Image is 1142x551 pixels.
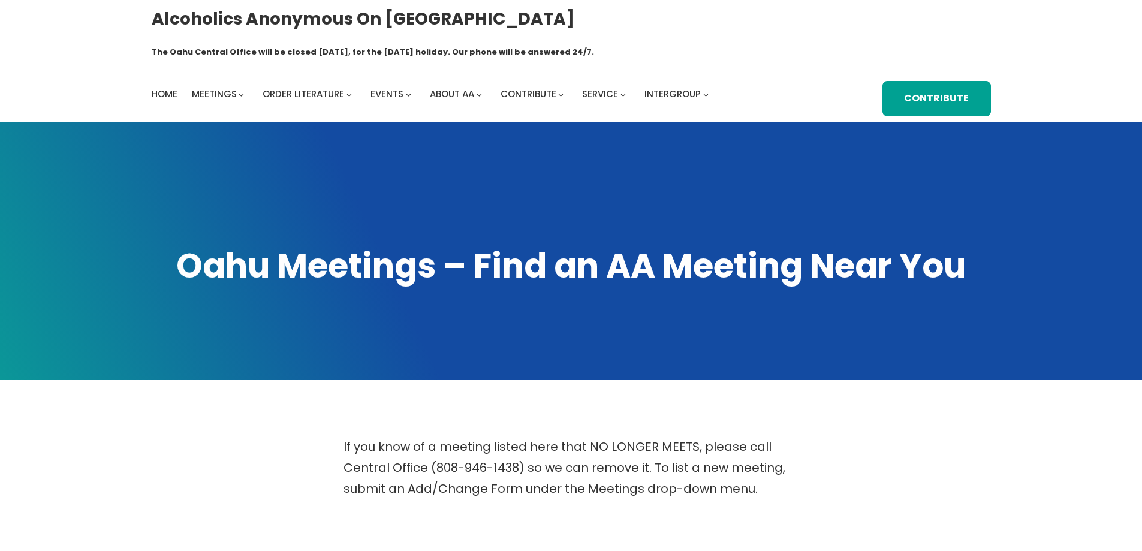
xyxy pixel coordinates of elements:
a: Contribute [501,86,556,103]
span: Order Literature [263,88,344,100]
button: Intergroup submenu [703,92,709,97]
span: About AA [430,88,474,100]
a: About AA [430,86,474,103]
h1: The Oahu Central Office will be closed [DATE], for the [DATE] holiday. Our phone will be answered... [152,46,594,58]
button: About AA submenu [477,92,482,97]
span: Intergroup [644,88,701,100]
a: Service [582,86,618,103]
button: Events submenu [406,92,411,97]
a: Events [370,86,403,103]
p: If you know of a meeting listed here that NO LONGER MEETS, please call Central Office (808-946-14... [343,436,799,499]
a: Contribute [882,81,990,116]
button: Meetings submenu [239,92,244,97]
button: Contribute submenu [558,92,564,97]
button: Service submenu [620,92,626,97]
span: Contribute [501,88,556,100]
span: Service [582,88,618,100]
h1: Oahu Meetings – Find an AA Meeting Near You [152,243,991,289]
a: Home [152,86,177,103]
nav: Intergroup [152,86,713,103]
span: Home [152,88,177,100]
span: Events [370,88,403,100]
span: Meetings [192,88,237,100]
a: Intergroup [644,86,701,103]
a: Meetings [192,86,237,103]
button: Order Literature submenu [346,92,352,97]
a: Alcoholics Anonymous on [GEOGRAPHIC_DATA] [152,4,575,34]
